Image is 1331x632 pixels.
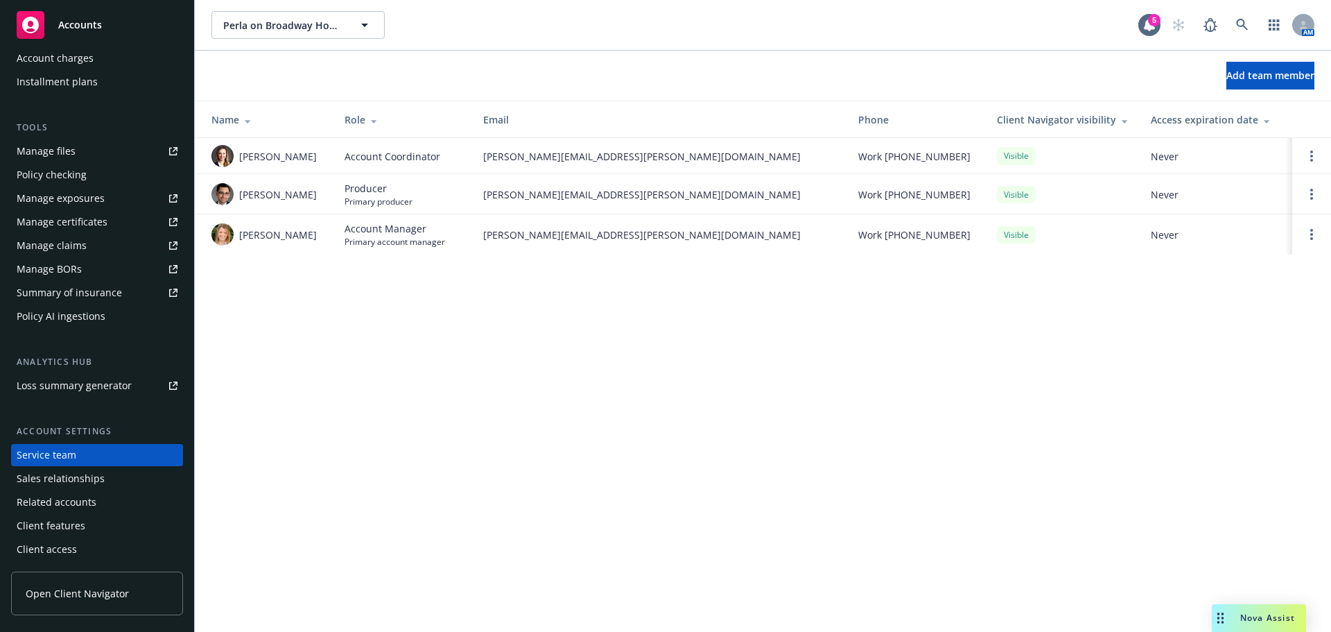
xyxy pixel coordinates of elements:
span: Never [1151,228,1281,242]
div: Manage certificates [17,211,107,233]
span: Producer [345,181,412,196]
div: Tools [11,121,183,135]
div: Email [483,112,836,127]
span: Work [PHONE_NUMBER] [858,149,971,164]
span: Account Coordinator [345,149,440,164]
span: Primary account manager [345,236,445,248]
span: [PERSON_NAME] [239,149,317,164]
span: Perla on Broadway Homeowners Association [223,18,343,33]
a: Manage files [11,140,183,162]
span: Nova Assist [1240,612,1295,624]
div: Policy checking [17,164,87,186]
a: Related accounts [11,491,183,513]
img: photo [211,223,234,246]
div: Manage claims [17,234,87,257]
span: Never [1151,187,1281,202]
a: Start snowing [1165,11,1192,39]
a: Open options [1303,186,1320,203]
div: Visible [997,186,1036,203]
a: Client features [11,515,183,537]
img: photo [211,183,234,205]
div: Sales relationships [17,468,105,490]
div: 5 [1148,14,1160,26]
a: Manage certificates [11,211,183,233]
a: Client access [11,538,183,561]
span: [PERSON_NAME][EMAIL_ADDRESS][PERSON_NAME][DOMAIN_NAME] [483,149,836,164]
div: Access expiration date [1151,112,1281,127]
div: Visible [997,226,1036,244]
a: Switch app [1260,11,1288,39]
div: Installment plans [17,71,98,93]
span: Primary producer [345,196,412,207]
a: Manage BORs [11,258,183,280]
button: Nova Assist [1212,604,1306,632]
span: Work [PHONE_NUMBER] [858,187,971,202]
a: Accounts [11,6,183,44]
div: Loss summary generator [17,375,132,397]
a: Open options [1303,148,1320,164]
div: Policy AI ingestions [17,305,105,327]
div: Phone [858,112,975,127]
a: Account charges [11,47,183,69]
a: Manage exposures [11,187,183,210]
img: photo [211,145,234,167]
button: Add team member [1226,62,1314,89]
div: Account settings [11,425,183,438]
div: Client features [17,515,85,537]
a: Search [1228,11,1256,39]
span: Never [1151,149,1281,164]
div: Account charges [17,47,94,69]
div: Visible [997,147,1036,164]
span: [PERSON_NAME][EMAIL_ADDRESS][PERSON_NAME][DOMAIN_NAME] [483,187,836,202]
div: Manage exposures [17,187,105,210]
span: Work [PHONE_NUMBER] [858,228,971,242]
div: Client Navigator visibility [997,112,1129,127]
span: Account Manager [345,221,445,236]
button: Perla on Broadway Homeowners Association [211,11,385,39]
span: Open Client Navigator [26,586,129,601]
span: [PERSON_NAME] [239,187,317,202]
a: Installment plans [11,71,183,93]
div: Manage BORs [17,258,82,280]
a: Open options [1303,226,1320,243]
a: Report a Bug [1197,11,1224,39]
div: Summary of insurance [17,282,122,304]
span: Accounts [58,19,102,31]
a: Sales relationships [11,468,183,490]
a: Summary of insurance [11,282,183,304]
a: Policy AI ingestions [11,305,183,327]
span: [PERSON_NAME] [239,228,317,242]
div: Manage files [17,140,76,162]
a: Manage claims [11,234,183,257]
div: Client access [17,538,77,561]
div: Analytics hub [11,355,183,369]
a: Policy checking [11,164,183,186]
span: [PERSON_NAME][EMAIL_ADDRESS][PERSON_NAME][DOMAIN_NAME] [483,228,836,242]
a: Service team [11,444,183,466]
div: Name [211,112,322,127]
div: Role [345,112,461,127]
div: Related accounts [17,491,96,513]
a: Loss summary generator [11,375,183,397]
div: Service team [17,444,76,466]
span: Add team member [1226,69,1314,82]
div: Drag to move [1212,604,1229,632]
